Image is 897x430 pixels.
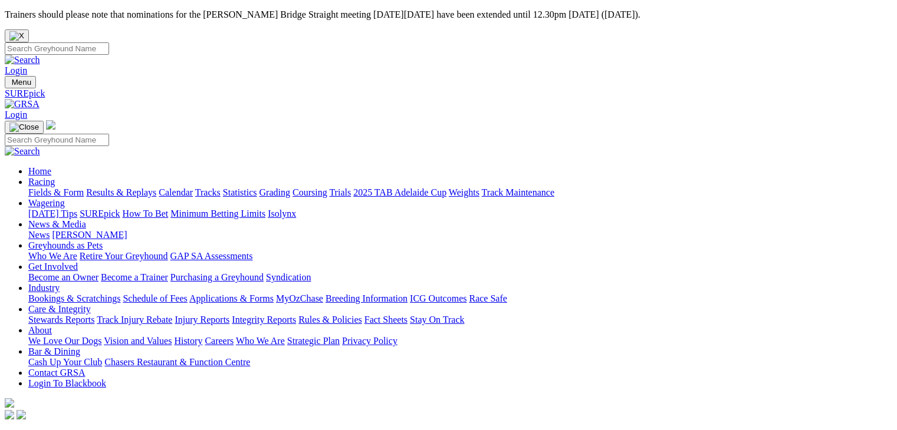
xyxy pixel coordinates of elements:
[5,134,109,146] input: Search
[52,230,127,240] a: [PERSON_NAME]
[170,272,264,282] a: Purchasing a Greyhound
[28,293,892,304] div: Industry
[266,272,311,282] a: Syndication
[268,209,296,219] a: Isolynx
[28,251,892,262] div: Greyhounds as Pets
[80,209,120,219] a: SUREpick
[195,187,221,197] a: Tracks
[28,209,892,219] div: Wagering
[86,187,156,197] a: Results & Replays
[28,357,102,367] a: Cash Up Your Club
[28,230,892,240] div: News & Media
[28,209,77,219] a: [DATE] Tips
[5,55,40,65] img: Search
[259,187,290,197] a: Grading
[5,110,27,120] a: Login
[101,272,168,282] a: Become a Trainer
[223,187,257,197] a: Statistics
[5,146,40,157] img: Search
[5,65,27,75] a: Login
[326,293,408,303] a: Breeding Information
[5,29,29,42] button: Close
[28,315,892,325] div: Care & Integrity
[353,187,446,197] a: 2025 TAB Adelaide Cup
[298,315,362,325] a: Rules & Policies
[28,230,50,240] a: News
[5,9,892,20] p: Trainers should please note that nominations for the [PERSON_NAME] Bridge Straight meeting [DATE]...
[28,219,86,229] a: News & Media
[28,177,55,187] a: Racing
[232,315,296,325] a: Integrity Reports
[104,357,250,367] a: Chasers Restaurant & Function Centre
[28,336,101,346] a: We Love Our Dogs
[5,88,892,99] a: SUREpick
[28,378,106,388] a: Login To Blackbook
[28,262,78,272] a: Get Involved
[28,357,892,368] div: Bar & Dining
[5,76,36,88] button: Toggle navigation
[5,42,109,55] input: Search
[28,304,91,314] a: Care & Integrity
[28,368,85,378] a: Contact GRSA
[28,325,52,335] a: About
[28,315,94,325] a: Stewards Reports
[236,336,285,346] a: Who We Are
[46,120,55,130] img: logo-grsa-white.png
[410,315,464,325] a: Stay On Track
[123,293,187,303] a: Schedule of Fees
[5,410,14,419] img: facebook.svg
[5,398,14,408] img: logo-grsa-white.png
[170,251,253,261] a: GAP SA Assessments
[5,99,40,110] img: GRSA
[9,31,24,41] img: X
[28,251,77,261] a: Who We Are
[28,336,892,346] div: About
[28,166,51,176] a: Home
[482,187,554,197] a: Track Maintenance
[174,336,202,346] a: History
[189,293,274,303] a: Applications & Forms
[159,187,193,197] a: Calendar
[364,315,408,325] a: Fact Sheets
[28,187,892,198] div: Racing
[28,272,98,282] a: Become an Owner
[123,209,169,219] a: How To Bet
[410,293,466,303] a: ICG Outcomes
[28,187,84,197] a: Fields & Form
[104,336,172,346] a: Vision and Values
[329,187,351,197] a: Trials
[17,410,26,419] img: twitter.svg
[28,293,120,303] a: Bookings & Scratchings
[28,272,892,283] div: Get Involved
[342,336,397,346] a: Privacy Policy
[469,293,507,303] a: Race Safe
[28,283,60,293] a: Industry
[175,315,229,325] a: Injury Reports
[287,336,340,346] a: Strategic Plan
[28,240,103,250] a: Greyhounds as Pets
[170,209,265,219] a: Minimum Betting Limits
[449,187,479,197] a: Weights
[276,293,323,303] a: MyOzChase
[80,251,168,261] a: Retire Your Greyhound
[28,198,65,208] a: Wagering
[5,121,44,134] button: Toggle navigation
[97,315,172,325] a: Track Injury Rebate
[293,187,327,197] a: Coursing
[28,346,80,356] a: Bar & Dining
[205,336,234,346] a: Careers
[12,78,31,87] span: Menu
[9,123,39,132] img: Close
